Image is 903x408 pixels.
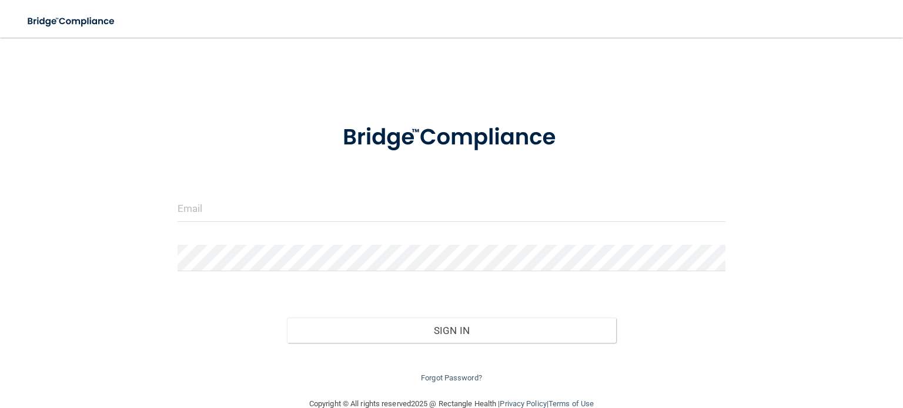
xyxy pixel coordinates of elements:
[500,399,546,408] a: Privacy Policy
[421,373,482,382] a: Forgot Password?
[18,9,126,33] img: bridge_compliance_login_screen.278c3ca4.svg
[287,318,616,343] button: Sign In
[178,195,725,222] input: Email
[549,399,594,408] a: Terms of Use
[319,108,584,167] img: bridge_compliance_login_screen.278c3ca4.svg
